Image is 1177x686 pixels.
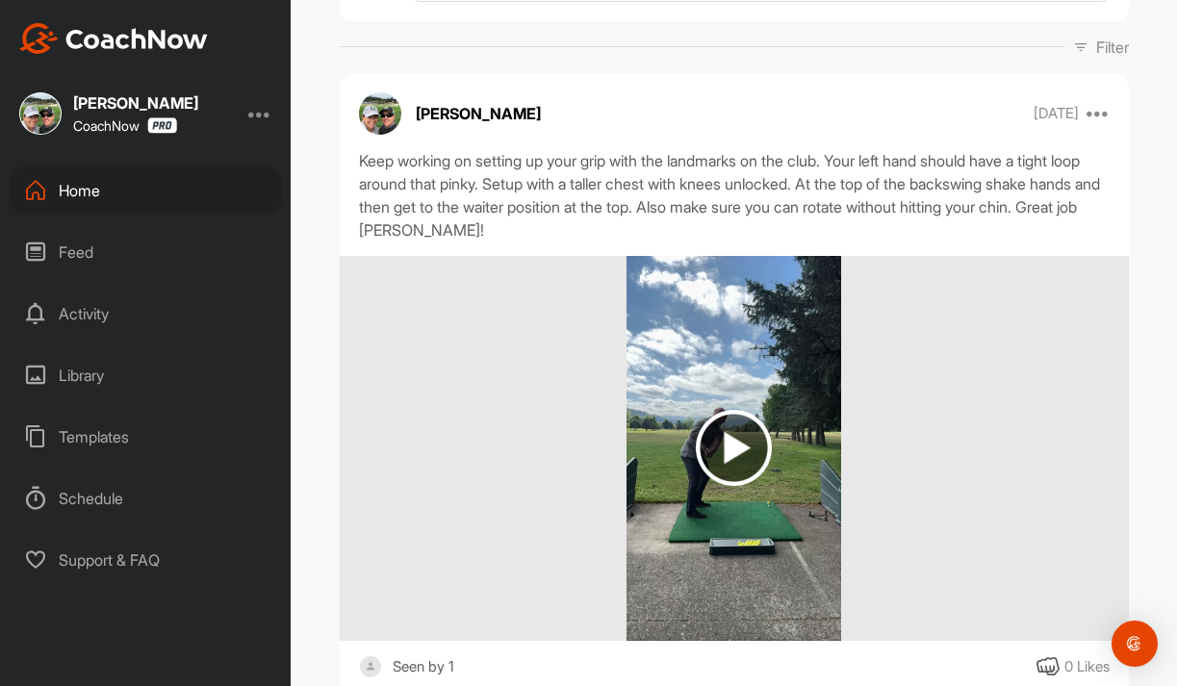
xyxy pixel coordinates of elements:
[11,290,282,338] div: Activity
[11,536,282,584] div: Support & FAQ
[359,92,401,135] img: avatar
[359,149,1110,241] div: Keep working on setting up your grip with the landmarks on the club. Your left hand should have a...
[627,256,841,641] img: media
[11,413,282,461] div: Templates
[73,95,198,111] div: [PERSON_NAME]
[696,410,772,486] img: play
[11,474,282,522] div: Schedule
[147,117,177,134] img: CoachNow Pro
[1064,656,1110,678] div: 0 Likes
[11,351,282,399] div: Library
[416,102,541,125] p: [PERSON_NAME]
[73,117,177,134] div: CoachNow
[393,655,454,679] div: Seen by 1
[19,92,62,135] img: square_21243e196d9948bf4291e22b6ac591b7.jpg
[1112,621,1158,667] div: Open Intercom Messenger
[19,23,208,54] img: CoachNow
[1096,36,1129,59] p: Filter
[11,166,282,215] div: Home
[359,655,383,679] img: square_default-ef6cabf814de5a2bf16c804365e32c732080f9872bdf737d349900a9daf73cf9.png
[11,228,282,276] div: Feed
[1034,104,1079,123] p: [DATE]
